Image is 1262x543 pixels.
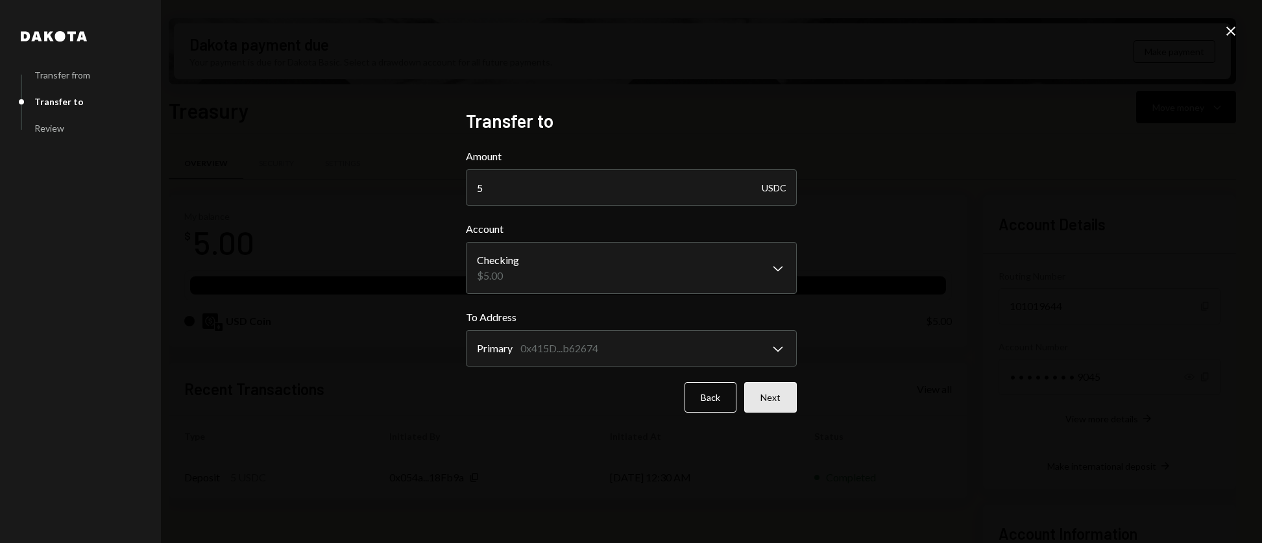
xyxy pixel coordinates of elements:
label: Amount [466,149,797,164]
div: Transfer to [34,96,84,107]
div: Transfer from [34,69,90,80]
button: To Address [466,330,797,367]
label: To Address [466,309,797,325]
h2: Transfer to [466,108,797,134]
button: Next [744,382,797,413]
div: USDC [762,169,786,206]
div: 0x415D...b62674 [520,341,598,356]
div: Review [34,123,64,134]
label: Account [466,221,797,237]
button: Account [466,242,797,294]
button: Back [685,382,736,413]
input: Enter amount [466,169,797,206]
